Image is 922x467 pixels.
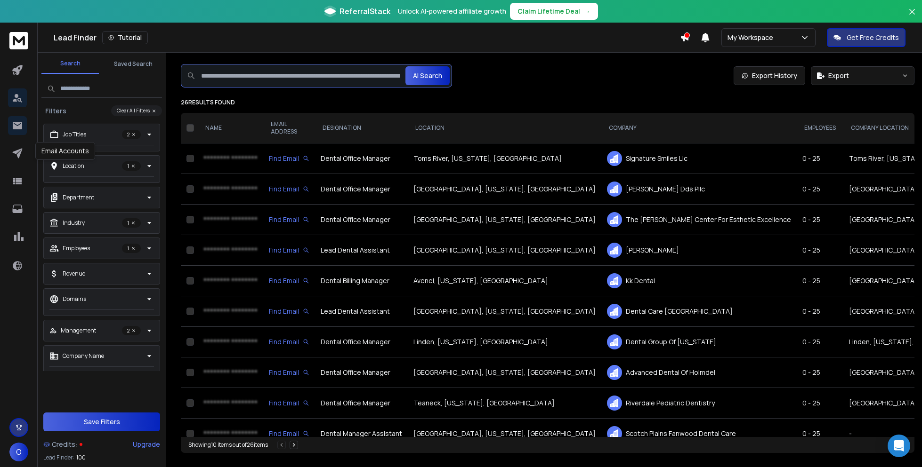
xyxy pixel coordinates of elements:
button: Save Filters [43,412,160,431]
p: 1 [122,161,141,171]
div: Find Email [269,184,309,194]
td: Dental Billing Manager [315,266,408,296]
td: Teaneck, [US_STATE], [GEOGRAPHIC_DATA] [408,388,601,419]
div: Find Email [269,307,309,316]
td: Dental Manager Assistant [315,419,408,449]
th: COMPANY [601,113,797,143]
div: Find Email [269,368,309,377]
span: Export [828,71,849,80]
td: 0 - 25 [797,296,843,327]
td: [GEOGRAPHIC_DATA], [US_STATE], [GEOGRAPHIC_DATA] [408,205,601,235]
button: Clear All Filters [111,105,162,116]
button: Close banner [906,6,918,28]
td: 0 - 25 [797,357,843,388]
p: 2 [122,326,141,335]
td: 0 - 25 [797,205,843,235]
div: Upgrade [133,440,160,449]
p: Revenue [63,270,85,277]
th: NAME [198,113,263,143]
td: Dental Office Manager [315,174,408,205]
div: Showing 10 items out of 26 items [188,441,268,449]
button: O [9,443,28,461]
p: Industry [63,219,85,227]
div: Riverdale Pediatric Dentistry [607,396,791,411]
div: Signature Smiles Llc [607,151,791,166]
span: → [584,7,590,16]
p: Company Name [63,352,104,360]
div: Find Email [269,429,309,438]
button: Get Free Credits [827,28,906,47]
div: Lead Finder [54,31,680,44]
div: [PERSON_NAME] Dds Pllc [607,182,791,197]
td: 0 - 25 [797,327,843,357]
p: Unlock AI-powered affiliate growth [398,7,506,16]
td: 0 - 25 [797,143,843,174]
button: Saved Search [105,55,162,73]
td: [GEOGRAPHIC_DATA], [US_STATE], [GEOGRAPHIC_DATA] [408,419,601,449]
button: Claim Lifetime Deal→ [510,3,598,20]
td: 0 - 25 [797,235,843,266]
th: EMPLOYEES [797,113,843,143]
p: Management [61,327,96,334]
td: Lead Dental Assistant [315,235,408,266]
div: The [PERSON_NAME] Center For Esthetic Excellence [607,212,791,227]
div: Find Email [269,398,309,408]
div: Open Intercom Messenger [888,435,910,457]
h3: Filters [41,106,70,116]
p: Job Titles [63,131,86,138]
p: Get Free Credits [847,33,899,42]
div: Find Email [269,276,309,285]
div: Find Email [269,337,309,347]
td: 0 - 25 [797,419,843,449]
div: Dental Group Of [US_STATE] [607,334,791,349]
td: Dental Office Manager [315,357,408,388]
th: DESIGNATION [315,113,408,143]
p: Lead Finder: [43,454,74,461]
span: ReferralStack [340,6,390,17]
div: Advanced Dental Of Holmdel [607,365,791,380]
td: [GEOGRAPHIC_DATA], [US_STATE], [GEOGRAPHIC_DATA] [408,357,601,388]
td: Dental Office Manager [315,205,408,235]
span: Credits: [52,440,78,449]
th: EMAIL ADDRESS [263,113,315,143]
button: Search [41,54,99,74]
div: Scotch Plains Fanwood Dental Care [607,426,791,441]
p: 1 [122,244,141,253]
div: Kk Dental [607,273,791,288]
p: Employees [63,245,90,252]
div: Find Email [269,245,309,255]
td: [GEOGRAPHIC_DATA], [US_STATE], [GEOGRAPHIC_DATA] [408,235,601,266]
button: AI Search [405,66,450,85]
button: Tutorial [102,31,148,44]
div: Find Email [269,154,309,163]
div: Find Email [269,215,309,224]
span: 100 [76,454,86,461]
td: [GEOGRAPHIC_DATA], [US_STATE], [GEOGRAPHIC_DATA] [408,174,601,205]
td: [GEOGRAPHIC_DATA], [US_STATE], [GEOGRAPHIC_DATA] [408,296,601,327]
p: My Workspace [728,33,777,42]
a: Export History [734,66,805,85]
td: Dental Office Manager [315,327,408,357]
th: LOCATION [408,113,601,143]
p: Department [63,194,94,201]
td: Dental Office Manager [315,143,408,174]
td: Linden, [US_STATE], [GEOGRAPHIC_DATA] [408,327,601,357]
td: Lead Dental Assistant [315,296,408,327]
td: 0 - 25 [797,266,843,296]
td: Avenel, [US_STATE], [GEOGRAPHIC_DATA] [408,266,601,296]
td: Toms River, [US_STATE], [GEOGRAPHIC_DATA] [408,143,601,174]
div: Dental Care [GEOGRAPHIC_DATA] [607,304,791,319]
p: Domains [63,295,86,303]
div: Email Accounts [35,142,95,160]
td: 0 - 25 [797,388,843,419]
p: 26 results found [181,99,914,106]
p: Location [63,162,84,170]
td: Dental Office Manager [315,388,408,419]
div: [PERSON_NAME] [607,243,791,258]
p: 1 [122,218,141,228]
td: 0 - 25 [797,174,843,205]
a: Credits:Upgrade [43,435,160,454]
p: 2 [122,130,141,139]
